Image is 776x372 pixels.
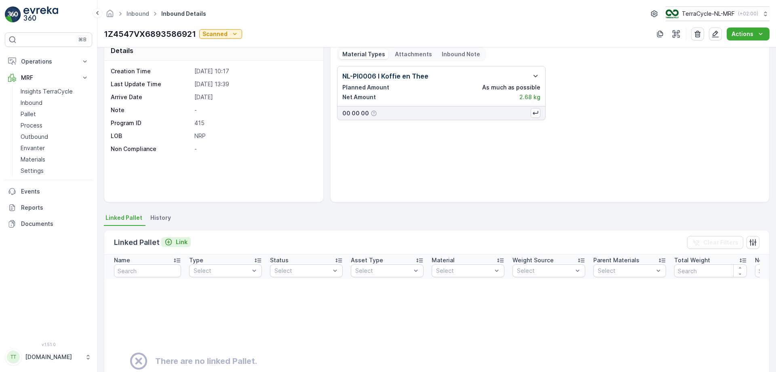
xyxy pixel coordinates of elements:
p: Arrive Date [111,93,191,101]
p: [DATE] 10:17 [194,67,315,75]
a: Settings [17,165,92,176]
p: Select [274,267,330,275]
button: Actions [727,28,770,40]
p: Details [111,46,133,55]
p: Material Types [342,50,385,58]
img: TC_v739CUj.png [666,9,679,18]
input: Search [674,264,747,277]
p: Select [355,267,411,275]
p: - [194,145,315,153]
p: Program ID [111,119,191,127]
p: Clear Filters [703,238,738,247]
a: Insights TerraCycle [17,86,92,97]
h2: There are no linked Pallet. [155,355,257,367]
p: As much as possible [482,83,540,91]
a: Events [5,183,92,200]
p: Last Update Time [111,80,191,88]
p: Select [598,267,654,275]
a: Homepage [105,12,114,19]
a: Documents [5,216,92,232]
button: Link [161,237,191,247]
p: Select [517,267,573,275]
p: ( +02:00 ) [738,11,758,17]
p: TerraCycle-NL-MRF [682,10,735,18]
p: Net Amount [342,93,376,101]
p: ⌘B [78,36,86,43]
p: Weight Source [512,256,554,264]
button: Operations [5,53,92,70]
p: Pallet [21,110,36,118]
input: Search [114,264,181,277]
p: [DATE] [194,93,315,101]
p: Materials [21,155,45,164]
p: Planned Amount [342,83,389,91]
span: v 1.51.0 [5,342,92,347]
p: Actions [732,30,753,38]
a: Envanter [17,142,92,154]
a: Inbound [17,97,92,108]
p: Events [21,187,89,196]
p: Select [436,267,492,275]
p: Linked Pallet [114,237,160,248]
p: [DOMAIN_NAME] [25,353,81,361]
p: LOB [111,132,191,140]
p: Link [176,238,188,246]
p: Status [270,256,289,264]
p: MRF [21,74,76,82]
p: Attachments [395,50,432,58]
p: Insights TerraCycle [21,87,73,96]
p: 00 00 00 [342,109,369,117]
button: TT[DOMAIN_NAME] [5,349,92,366]
p: NRP [194,132,315,140]
a: Inbound [127,10,149,17]
div: TT [7,351,20,363]
p: Type [189,256,203,264]
a: Outbound [17,131,92,142]
p: Material [432,256,455,264]
p: Envanter [21,144,45,152]
p: Process [21,121,42,130]
p: - [194,106,315,114]
span: History [150,214,171,222]
p: Inbound Note [442,50,480,58]
p: Settings [21,167,44,175]
p: Outbound [21,133,48,141]
a: Materials [17,154,92,165]
p: Creation Time [111,67,191,75]
button: MRF [5,70,92,86]
p: Non Compliance [111,145,191,153]
p: 1Z4547VX6893586921 [104,28,196,40]
p: NL-PI0006 I Koffie en Thee [342,71,428,81]
p: Scanned [202,30,228,38]
p: Asset Type [351,256,383,264]
span: Inbound Details [160,10,208,18]
p: Name [114,256,130,264]
p: 2.68 kg [519,93,540,101]
a: Process [17,120,92,131]
p: Select [194,267,249,275]
button: Clear Filters [687,236,743,249]
p: Total Weight [674,256,710,264]
img: logo_light-DOdMpM7g.png [23,6,58,23]
p: Operations [21,57,76,66]
p: Reports [21,204,89,212]
p: Note [111,106,191,114]
p: [DATE] 13:39 [194,80,315,88]
button: TerraCycle-NL-MRF(+02:00) [666,6,770,21]
p: Documents [21,220,89,228]
p: 415 [194,119,315,127]
button: Scanned [199,29,242,39]
div: Help Tooltip Icon [371,110,377,117]
a: Reports [5,200,92,216]
img: logo [5,6,21,23]
span: Linked Pallet [105,214,142,222]
a: Pallet [17,108,92,120]
p: Inbound [21,99,42,107]
p: Parent Materials [593,256,639,264]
